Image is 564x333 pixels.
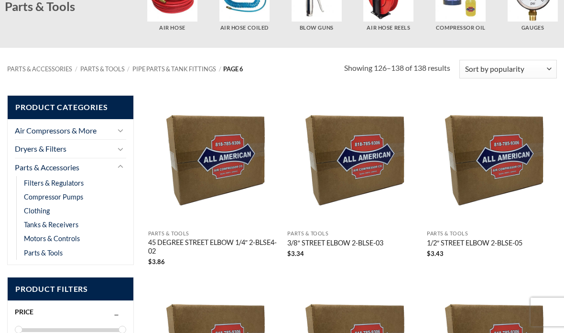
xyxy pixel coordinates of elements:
[7,66,344,73] nav: Breadcrumb
[132,65,216,73] a: Pipe Parts & Tank Fittings
[8,277,133,301] span: Product Filters
[287,250,304,257] bdi: 3.34
[24,218,78,232] a: Tanks & Receivers
[24,246,63,260] a: Parts & Tools
[287,250,291,257] span: $
[115,161,126,173] button: Toggle
[7,65,72,73] a: Parts & Accessories
[287,239,383,249] a: 3/8″ STREET ELBOW 2-BLSE-03
[213,24,276,32] h5: Air Hose Coiled
[148,231,278,237] p: Parts & Tools
[427,231,557,237] p: Parts & Tools
[148,258,152,266] span: $
[427,250,444,257] bdi: 3.43
[357,24,420,32] h5: Air Hose Reels
[141,24,204,32] h5: Air Hose
[287,95,417,225] img: Placeholder
[219,65,221,73] span: /
[287,231,417,237] p: Parts & Tools
[148,238,278,257] a: 45 DEGREE STREET ELBOW 1/4″ 2-BLSE4-02
[24,176,84,190] a: Filters & Regulators
[148,95,278,225] img: Placeholder
[115,124,126,136] button: Toggle
[427,95,557,225] img: Placeholder
[344,62,450,74] p: Showing 126–138 of 138 results
[115,143,126,155] button: Toggle
[75,65,77,73] span: /
[15,158,112,177] a: Parts & Accessories
[459,60,557,78] select: Shop order
[148,258,165,266] bdi: 3.86
[429,24,492,32] h5: Compressor Oil
[24,204,50,218] a: Clothing
[427,250,431,257] span: $
[24,190,83,204] a: Compressor Pumps
[285,24,348,32] h5: Blow Guns
[24,232,80,245] a: Motors & Controls
[80,65,125,73] a: Parts & Tools
[501,24,564,32] h5: Gauges
[15,122,112,140] a: Air Compressors & More
[15,140,112,158] a: Dryers & Filters
[127,65,130,73] span: /
[427,239,522,249] a: 1/2″ STREET ELBOW 2-BLSE-05
[15,308,33,316] span: Price
[8,96,133,119] span: Product Categories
